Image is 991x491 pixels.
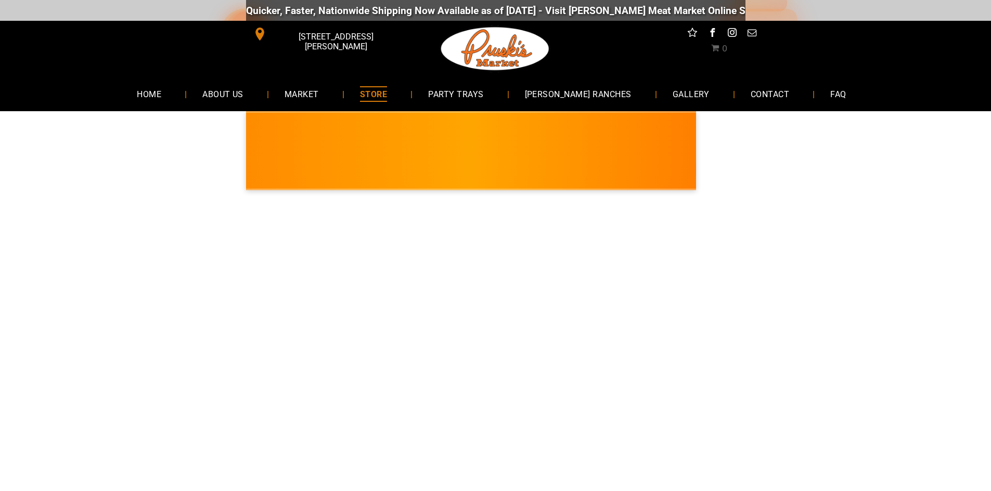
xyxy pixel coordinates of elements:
[269,80,334,108] a: MARKET
[657,80,725,108] a: GALLERY
[268,26,403,57] span: [STREET_ADDRESS][PERSON_NAME]
[705,26,719,42] a: facebook
[199,158,404,175] span: [PERSON_NAME] MARKET
[686,26,699,42] a: Social network
[509,80,647,108] a: [PERSON_NAME] RANCHES
[815,80,861,108] a: FAQ
[477,129,519,171] img: Polish Artisan Dried Sausage
[735,80,805,108] a: CONTACT
[416,5,517,17] a: [DOMAIN_NAME][URL]
[344,80,403,108] a: STORE
[722,44,727,54] span: 0
[529,156,712,170] span: $9.99!
[439,21,551,77] img: Pruski-s+Market+HQ+Logo2-1920w.png
[529,131,712,146] span: Kielbasa Polish Sausage
[725,26,739,42] a: instagram
[121,80,177,108] a: HOME
[745,26,758,42] a: email
[431,162,435,176] span: •
[529,146,712,156] span: NEW! • Limited Supply • [PERSON_NAME] Recipe
[187,80,259,108] a: ABOUT US
[246,26,405,42] a: [STREET_ADDRESS][PERSON_NAME]
[413,80,499,108] a: PARTY TRAYS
